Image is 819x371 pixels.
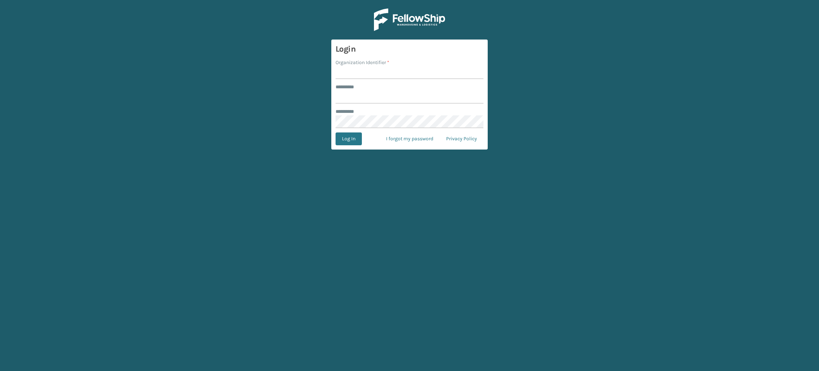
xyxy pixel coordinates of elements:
label: Organization Identifier [336,59,389,66]
h3: Login [336,44,483,54]
button: Log In [336,132,362,145]
img: Logo [374,9,445,31]
a: I forgot my password [380,132,440,145]
a: Privacy Policy [440,132,483,145]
